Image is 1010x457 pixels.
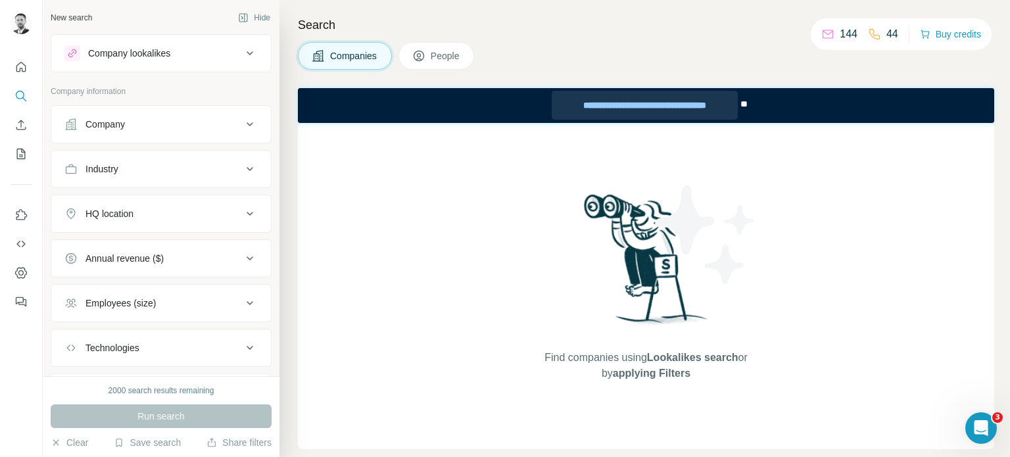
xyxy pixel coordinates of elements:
button: Technologies [51,332,271,364]
div: HQ location [85,207,133,220]
img: Avatar [11,13,32,34]
span: applying Filters [613,368,690,379]
div: New search [51,12,92,24]
button: Enrich CSV [11,113,32,137]
button: Feedback [11,290,32,314]
button: Company lookalikes [51,37,271,69]
button: Clear [51,436,88,449]
button: Use Surfe on LinkedIn [11,203,32,227]
div: Company lookalikes [88,47,170,60]
span: Lookalikes search [647,352,738,363]
img: Surfe Illustration - Stars [646,176,765,294]
button: Dashboard [11,261,32,285]
button: Hide [229,8,279,28]
button: Search [11,84,32,108]
button: Annual revenue ($) [51,243,271,274]
button: Employees (size) [51,287,271,319]
div: Company [85,118,125,131]
button: Industry [51,153,271,185]
button: HQ location [51,198,271,229]
button: Share filters [206,436,272,449]
p: 144 [840,26,857,42]
button: Use Surfe API [11,232,32,256]
div: 2000 search results remaining [108,385,214,397]
img: Surfe Illustration - Woman searching with binoculars [578,191,715,337]
button: Save search [114,436,181,449]
p: Company information [51,85,272,97]
button: Quick start [11,55,32,79]
span: 3 [992,412,1003,423]
iframe: Intercom live chat [965,412,997,444]
button: Company [51,108,271,140]
h4: Search [298,16,994,34]
p: 44 [886,26,898,42]
div: Technologies [85,341,139,354]
span: Find companies using or by [541,350,751,381]
div: Annual revenue ($) [85,252,164,265]
span: Companies [330,49,378,62]
iframe: Banner [298,88,994,123]
span: People [431,49,461,62]
button: My lists [11,142,32,166]
div: Employees (size) [85,297,156,310]
button: Buy credits [920,25,981,43]
div: Industry [85,162,118,176]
